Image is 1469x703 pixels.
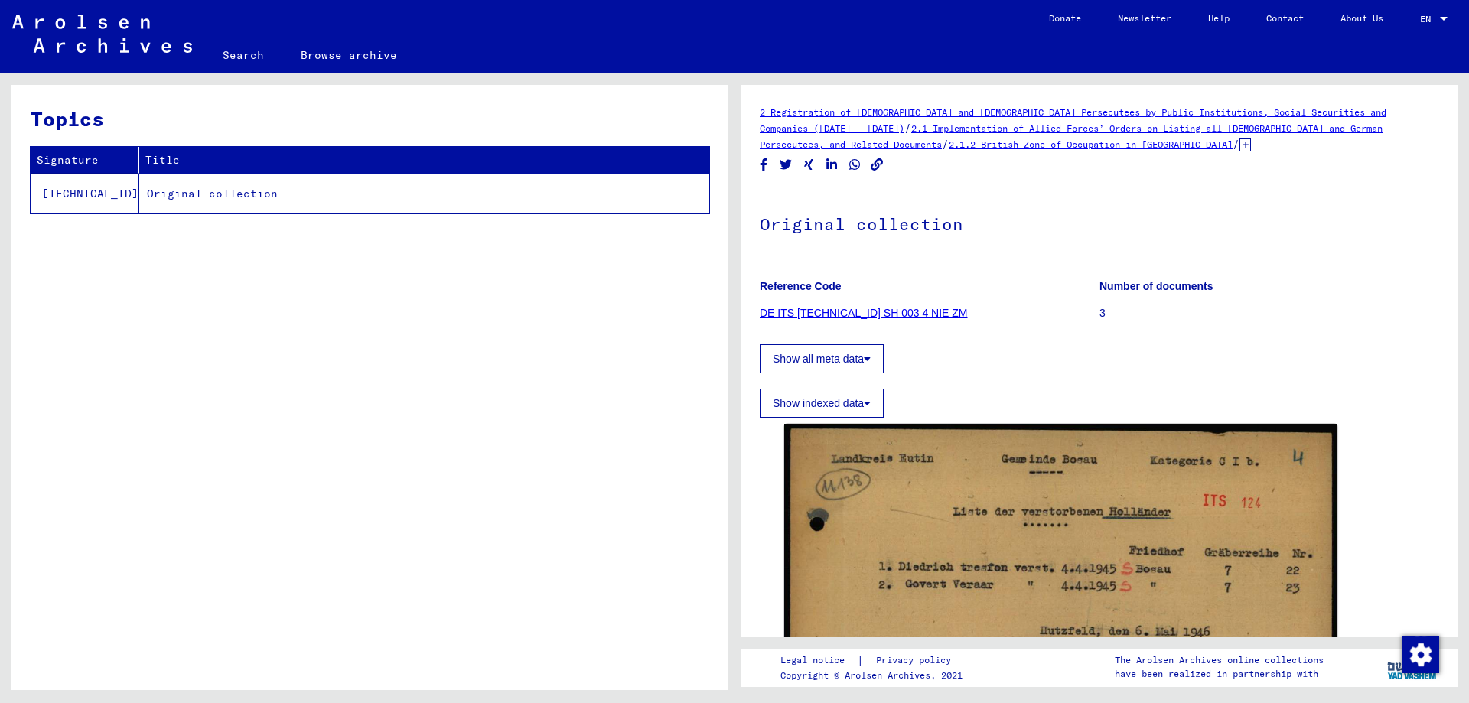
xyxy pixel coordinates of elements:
[801,155,817,174] button: Share on Xing
[760,280,842,292] b: Reference Code
[760,189,1438,256] h1: Original collection
[864,653,969,669] a: Privacy policy
[12,15,192,53] img: Arolsen_neg.svg
[760,122,1383,150] a: 2.1 Implementation of Allied Forces’ Orders on Listing all [DEMOGRAPHIC_DATA] and German Persecut...
[760,106,1386,134] a: 2 Registration of [DEMOGRAPHIC_DATA] and [DEMOGRAPHIC_DATA] Persecutees by Public Institutions, S...
[139,147,709,174] th: Title
[139,174,709,213] td: Original collection
[31,104,708,134] h3: Topics
[904,121,911,135] span: /
[1099,305,1438,321] p: 3
[204,37,282,73] a: Search
[780,653,969,669] div: |
[1384,648,1441,686] img: yv_logo.png
[1099,280,1213,292] b: Number of documents
[31,174,139,213] td: [TECHNICAL_ID]
[1233,137,1239,151] span: /
[756,155,772,174] button: Share on Facebook
[847,155,863,174] button: Share on WhatsApp
[1115,667,1324,681] p: have been realized in partnership with
[1115,653,1324,667] p: The Arolsen Archives online collections
[869,155,885,174] button: Copy link
[1402,636,1439,673] img: Change consent
[282,37,415,73] a: Browse archive
[949,138,1233,150] a: 2.1.2 British Zone of Occupation in [GEOGRAPHIC_DATA]
[760,389,884,418] button: Show indexed data
[760,344,884,373] button: Show all meta data
[1420,14,1437,24] span: EN
[31,147,139,174] th: Signature
[824,155,840,174] button: Share on LinkedIn
[778,155,794,174] button: Share on Twitter
[780,669,969,682] p: Copyright © Arolsen Archives, 2021
[780,653,857,669] a: Legal notice
[760,307,968,319] a: DE ITS [TECHNICAL_ID] SH 003 4 NIE ZM
[942,137,949,151] span: /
